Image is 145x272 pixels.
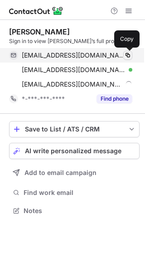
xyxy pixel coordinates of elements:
[22,66,126,74] span: [EMAIL_ADDRESS][DOMAIN_NAME]
[97,94,132,103] button: Reveal Button
[9,121,140,137] button: save-profile-one-click
[9,165,140,181] button: Add to email campaign
[25,147,121,155] span: AI write personalized message
[22,51,126,59] span: [EMAIL_ADDRESS][DOMAIN_NAME]
[9,143,140,159] button: AI write personalized message
[22,80,122,88] span: [EMAIL_ADDRESS][DOMAIN_NAME]
[24,207,136,215] span: Notes
[24,189,136,197] span: Find work email
[9,27,70,36] div: [PERSON_NAME]
[9,186,140,199] button: Find work email
[9,5,63,16] img: ContactOut v5.3.10
[9,204,140,217] button: Notes
[25,126,124,133] div: Save to List / ATS / CRM
[24,169,97,176] span: Add to email campaign
[9,37,140,45] div: Sign in to view [PERSON_NAME]’s full profile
